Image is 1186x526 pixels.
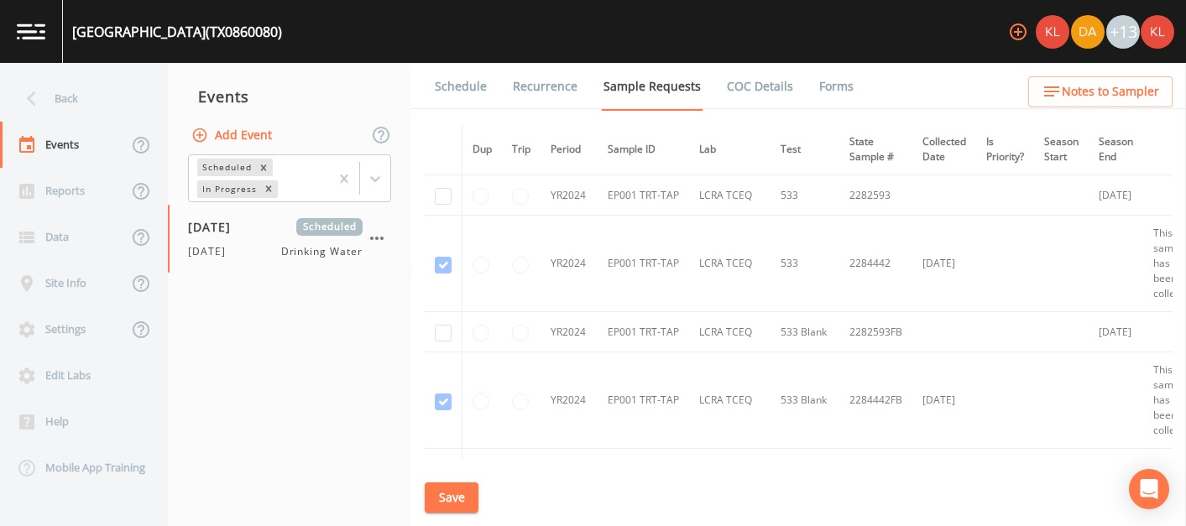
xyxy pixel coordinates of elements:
a: Recurrence [510,63,580,110]
td: YR2024 [541,216,598,312]
th: Period [541,124,598,175]
td: [DATE] [912,216,976,312]
td: YR2024 [541,175,598,216]
td: 533 [771,216,839,312]
img: a84961a0472e9debc750dd08a004988d [1071,15,1105,49]
td: EP001 TRT-TAP [598,312,689,352]
td: 533 Blank [771,352,839,449]
td: EP001 TRT-TAP [598,352,689,449]
span: Scheduled [296,218,363,236]
div: Events [168,76,411,117]
td: YR2024 [541,352,598,449]
th: Is Priority? [976,124,1034,175]
div: David Weber [1070,15,1105,49]
span: Drinking Water [281,244,363,259]
a: COC Details [724,63,796,110]
th: Collected Date [912,124,976,175]
td: 533 Blank [771,312,839,352]
div: Remove In Progress [259,180,278,198]
div: Open Intercom Messenger [1129,469,1169,509]
span: [DATE] [188,218,243,236]
th: State Sample # [839,124,912,175]
a: [DATE]Scheduled[DATE]Drinking Water [168,205,411,273]
th: Test [771,124,839,175]
th: Season Start [1034,124,1089,175]
td: LCRA TCEQ [689,175,771,216]
button: Add Event [188,120,279,151]
button: Notes to Sampler [1028,76,1173,107]
td: EP001 TRT-TAP [598,175,689,216]
td: 533 [771,175,839,216]
td: [DATE] [1089,312,1143,352]
td: 2282593FB [839,312,912,352]
div: Remove Scheduled [254,159,273,176]
td: EP001 TRT-TAP [598,216,689,312]
div: Kler Teran [1035,15,1070,49]
td: YR2024 [541,312,598,352]
img: 9c4450d90d3b8045b2e5fa62e4f92659 [1141,15,1174,49]
a: Schedule [432,63,489,110]
td: 2284442FB [839,352,912,449]
th: Season End [1089,124,1143,175]
div: +13 [1106,15,1140,49]
th: Lab [689,124,771,175]
th: Sample ID [598,124,689,175]
a: Forms [817,63,856,110]
div: [GEOGRAPHIC_DATA] (TX0860080) [72,22,282,42]
img: 9c4450d90d3b8045b2e5fa62e4f92659 [1036,15,1069,49]
th: Dup [462,124,503,175]
td: [DATE] [1089,175,1143,216]
td: [DATE] [912,352,976,449]
span: Notes to Sampler [1062,81,1159,102]
div: In Progress [197,180,259,198]
button: Save [425,482,478,513]
div: Scheduled [197,159,254,176]
img: logo [17,23,45,39]
td: 2282593 [839,175,912,216]
a: Sample Requests [601,63,703,111]
td: LCRA TCEQ [689,312,771,352]
span: [DATE] [188,244,236,259]
td: LCRA TCEQ [689,216,771,312]
td: 2284442 [839,216,912,312]
th: Trip [502,124,541,175]
td: LCRA TCEQ [689,352,771,449]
